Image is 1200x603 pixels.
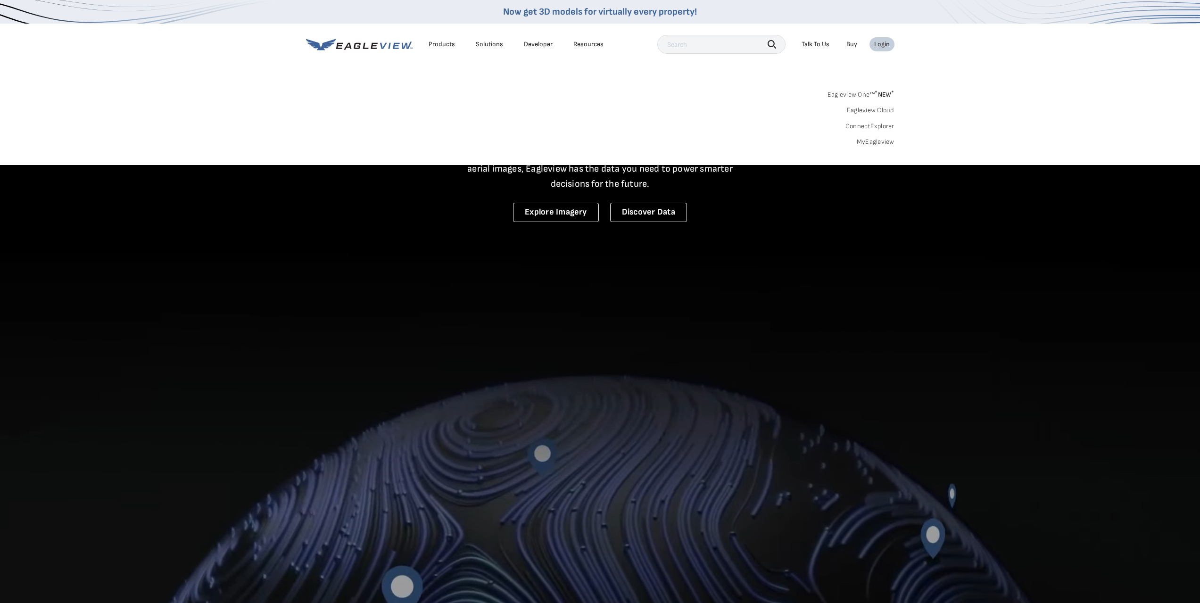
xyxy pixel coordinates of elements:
a: Developer [524,40,553,49]
a: MyEagleview [857,138,894,146]
div: Login [874,40,890,49]
span: NEW [875,91,894,99]
a: ConnectExplorer [845,122,894,131]
div: Products [429,40,455,49]
div: Resources [573,40,604,49]
a: Buy [846,40,857,49]
a: Now get 3D models for virtually every property! [503,6,697,17]
a: Eagleview Cloud [847,106,894,115]
a: Eagleview One™*NEW* [828,88,894,99]
a: Explore Imagery [513,203,599,222]
input: Search [657,35,786,54]
div: Solutions [476,40,503,49]
p: A new era starts here. Built on more than 3.5 billion high-resolution aerial images, Eagleview ha... [456,146,745,191]
a: Discover Data [610,203,687,222]
div: Talk To Us [802,40,829,49]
